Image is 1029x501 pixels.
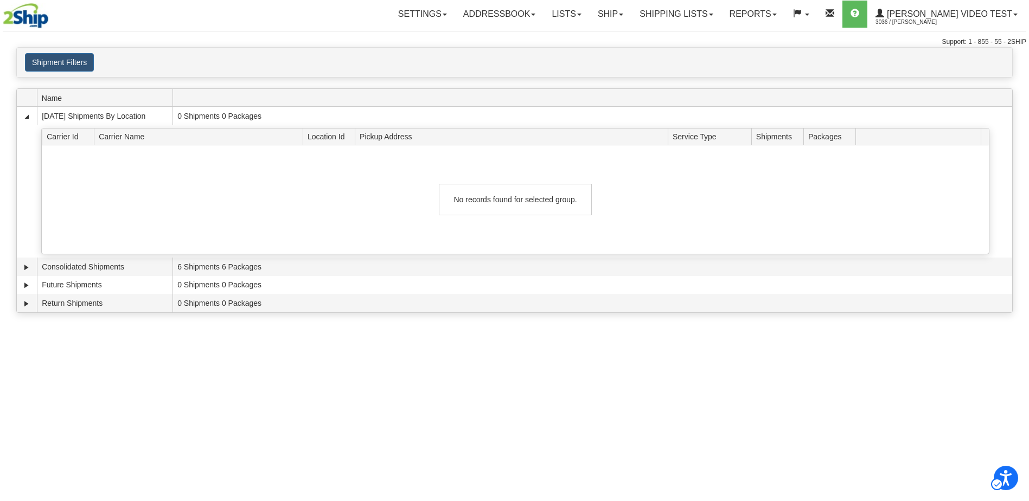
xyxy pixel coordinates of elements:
a: Addressbook [455,1,544,28]
a: Shipping lists [631,1,721,28]
a: [PERSON_NAME] Video Test 3036 / [PERSON_NAME] [867,1,1026,28]
td: 0 Shipments 0 Packages [172,276,1012,294]
div: Support: 1 - 855 - 55 - 2SHIP [3,37,1026,47]
a: Expand [21,280,32,291]
a: Lists [544,1,589,28]
span: Packages [808,128,856,145]
span: [PERSON_NAME] Video Test [884,9,1012,18]
div: No records found for selected group. [439,184,592,215]
span: Shipments [756,128,804,145]
a: Reports [721,1,785,28]
span: Service Type [673,128,751,145]
span: Name [42,89,172,106]
a: Expand [21,298,32,309]
span: Pickup Address [360,128,668,145]
span: Location Id [308,128,355,145]
span: 3036 / [PERSON_NAME] [875,17,957,28]
span: Carrier Id [47,128,94,145]
a: Expand [21,262,32,273]
a: Ship [590,1,631,28]
span: Carrier Name [99,128,303,145]
a: Settings [390,1,455,28]
iframe: chat widget [1004,195,1028,306]
td: Future Shipments [37,276,172,294]
td: [DATE] Shipments By Location [37,107,172,125]
a: Collapse [21,111,32,122]
td: Return Shipments [37,294,172,312]
td: 0 Shipments 0 Packages [172,294,1012,312]
button: Shipment Filters [25,53,94,72]
img: a blue and green logo for a company called 2 ship . | 2Ship .com [3,3,49,30]
td: 0 Shipments 0 Packages [172,107,1012,125]
td: Consolidated Shipments [37,258,172,276]
ul: Main Menu [390,1,1026,28]
td: 6 Shipments 6 Packages [172,258,1012,276]
a: Menu [785,1,817,28]
a: Menu [842,1,867,28]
